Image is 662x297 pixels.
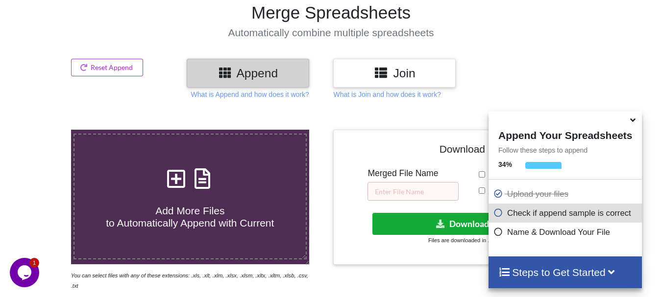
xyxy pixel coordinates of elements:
[498,266,632,278] h4: Steps to Get Started
[191,90,309,99] p: What is Append and how does it work?
[493,226,639,238] p: Name & Download Your File
[498,160,512,168] b: 34 %
[485,186,575,196] span: Add Source File Names
[333,90,441,99] p: What is Join and how does it work?
[372,213,569,235] button: Download File
[428,237,515,243] small: Files are downloaded in .xlsx format
[71,59,144,76] button: Reset Append
[71,273,308,289] i: You can select files with any of these extensions: .xls, .xlt, .xlm, .xlsx, .xlsm, .xltx, .xltm, ...
[485,170,560,180] span: Remove Duplicates
[194,66,302,80] h3: Append
[341,137,603,165] h4: Download File
[10,258,41,287] iframe: chat widget
[106,205,274,228] span: Add More Files to Automatically Append with Current
[493,188,639,200] p: Upload your files
[489,127,642,141] h4: Append Your Spreadsheets
[493,207,639,219] p: Check if append sample is correct
[368,168,459,179] h5: Merged File Name
[489,145,642,155] p: Follow these steps to append
[368,182,459,201] input: Enter File Name
[341,66,448,80] h3: Join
